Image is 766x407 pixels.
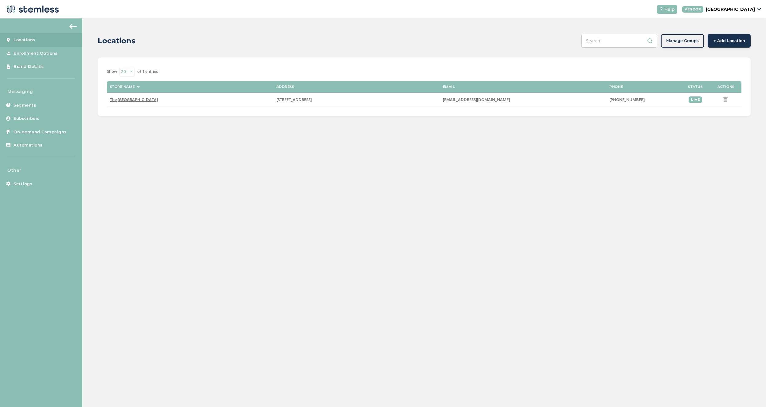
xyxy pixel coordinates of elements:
[682,6,703,13] div: VENDOR
[137,68,158,75] label: of 1 entries
[276,97,312,102] span: [STREET_ADDRESS]
[689,96,702,103] div: live
[14,142,43,148] span: Automations
[14,115,40,122] span: Subscribers
[666,38,699,44] span: Manage Groups
[276,97,437,102] label: 407 East Northern Lights Boulevard
[443,97,510,102] span: [EMAIL_ADDRESS][DOMAIN_NAME]
[107,68,117,75] label: Show
[711,81,741,93] th: Actions
[443,85,455,89] label: Email
[581,34,657,48] input: Search
[14,37,35,43] span: Locations
[659,7,663,11] img: icon-help-white-03924b79.svg
[664,6,675,13] span: Help
[98,35,135,46] h2: Locations
[14,129,67,135] span: On-demand Campaigns
[69,24,77,29] img: icon-arrow-back-accent-c549486e.svg
[757,8,761,10] img: icon_down-arrow-small-66adaf34.svg
[661,34,704,48] button: Manage Groups
[609,85,623,89] label: Phone
[5,3,59,15] img: logo-dark-0685b13c.svg
[706,6,755,13] p: [GEOGRAPHIC_DATA]
[735,378,766,407] iframe: Chat Widget
[14,50,57,57] span: Enrollment Options
[110,85,135,89] label: Store name
[110,97,270,102] label: The Red Light District
[137,86,140,88] img: icon-sort-1e1d7615.svg
[110,97,158,102] span: The [GEOGRAPHIC_DATA]
[713,38,745,44] span: + Add Location
[14,181,32,187] span: Settings
[276,85,295,89] label: Address
[609,97,645,102] span: [PHONE_NUMBER]
[688,85,703,89] label: Status
[14,102,36,108] span: Segments
[14,64,44,70] span: Brand Details
[708,34,751,48] button: + Add Location
[443,97,603,102] label: akredlightdistrict907@gmail.com
[609,97,677,102] label: (907) 677-9333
